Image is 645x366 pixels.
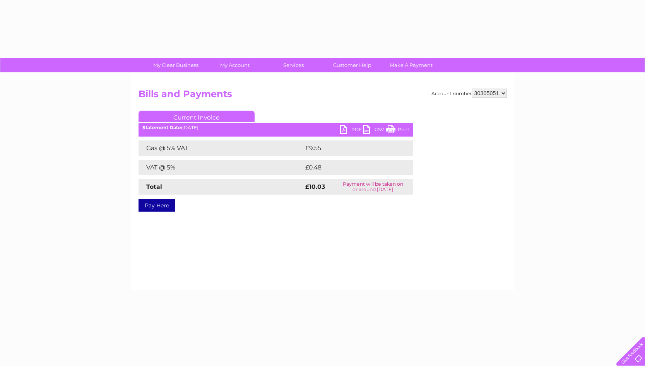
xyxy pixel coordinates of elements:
a: PDF [340,125,363,136]
a: Pay Here [139,199,175,212]
h2: Bills and Payments [139,89,507,103]
a: My Clear Business [144,58,208,72]
div: [DATE] [139,125,413,130]
a: CSV [363,125,386,136]
b: Statement Date: [142,125,182,130]
td: £9.55 [303,140,395,156]
a: My Account [203,58,267,72]
a: Print [386,125,409,136]
td: Payment will be taken on or around [DATE] [333,179,413,195]
strong: Total [146,183,162,190]
td: VAT @ 5% [139,160,303,175]
a: Customer Help [320,58,384,72]
a: Services [262,58,325,72]
strong: £10.03 [305,183,325,190]
td: £0.48 [303,160,395,175]
a: Current Invoice [139,111,255,122]
a: Make A Payment [379,58,443,72]
td: Gas @ 5% VAT [139,140,303,156]
div: Account number [431,89,507,98]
